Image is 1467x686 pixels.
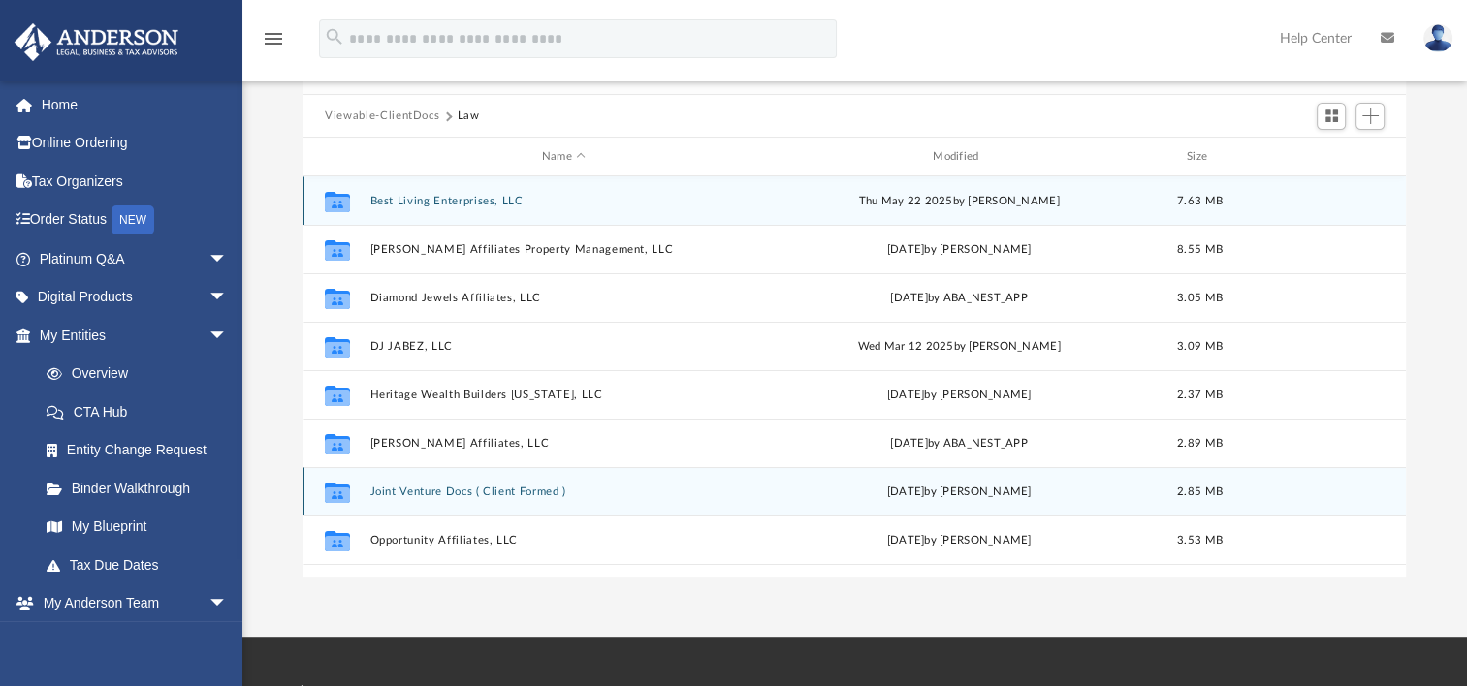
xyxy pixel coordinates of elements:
[27,355,257,393] a: Overview
[1177,486,1223,497] span: 2.85 MB
[766,387,1153,404] div: [DATE] by [PERSON_NAME]
[370,195,757,207] button: Best Living Enterprises, LLC
[1177,535,1223,546] span: 3.53 MB
[27,508,247,546] a: My Blueprint
[208,316,247,356] span: arrow_drop_down
[27,392,257,431] a: CTA Hub
[1177,244,1223,255] span: 8.55 MB
[1177,196,1223,206] span: 7.63 MB
[1355,103,1385,130] button: Add
[312,148,361,166] div: id
[766,193,1153,210] div: Thu May 22 2025 by [PERSON_NAME]
[766,241,1153,259] div: [DATE] by [PERSON_NAME]
[766,338,1153,356] div: Wed Mar 12 2025 by [PERSON_NAME]
[14,85,257,124] a: Home
[325,108,439,125] button: Viewable-ClientDocs
[369,148,757,166] div: Name
[766,483,1153,501] div: [DATE] by [PERSON_NAME]
[9,23,184,61] img: Anderson Advisors Platinum Portal
[370,485,757,498] button: Joint Venture Docs ( Client Formed )
[370,534,757,546] button: Opportunity Affiliates, LLC
[1177,293,1223,303] span: 3.05 MB
[208,239,247,279] span: arrow_drop_down
[765,148,1153,166] div: Modified
[303,176,1406,577] div: grid
[14,201,257,240] a: Order StatusNEW
[370,389,757,401] button: Heritage Wealth Builders [US_STATE], LLC
[14,124,257,163] a: Online Ordering
[324,26,345,47] i: search
[1162,148,1239,166] div: Size
[766,290,1153,307] div: [DATE] by ABA_NEST_APP
[1177,390,1223,400] span: 2.37 MB
[14,316,257,355] a: My Entitiesarrow_drop_down
[1177,341,1223,352] span: 3.09 MB
[14,239,257,278] a: Platinum Q&Aarrow_drop_down
[14,584,247,623] a: My Anderson Teamarrow_drop_down
[262,27,285,50] i: menu
[766,435,1153,452] div: [DATE] by ABA_NEST_APP
[262,37,285,50] a: menu
[208,584,247,624] span: arrow_drop_down
[14,162,257,201] a: Tax Organizers
[27,431,257,470] a: Entity Change Request
[14,278,257,317] a: Digital Productsarrow_drop_down
[370,292,757,304] button: Diamond Jewels Affiliates, LLC
[1247,148,1383,166] div: id
[27,546,257,584] a: Tax Due Dates
[458,108,480,125] button: Law
[766,532,1153,549] div: [DATE] by [PERSON_NAME]
[208,278,247,318] span: arrow_drop_down
[370,243,757,256] button: [PERSON_NAME] Affiliates Property Management, LLC
[370,437,757,450] button: [PERSON_NAME] Affiliates, LLC
[112,205,154,234] div: NEW
[370,340,757,353] button: DJ JABEZ, LLC
[1423,24,1452,52] img: User Pic
[1177,438,1223,449] span: 2.89 MB
[1317,103,1346,130] button: Switch to Grid View
[27,469,257,508] a: Binder Walkthrough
